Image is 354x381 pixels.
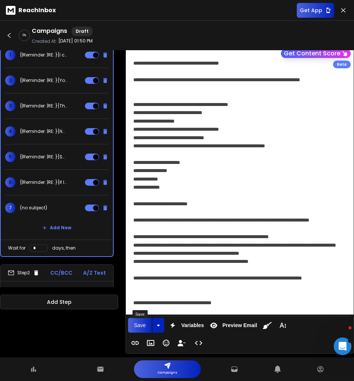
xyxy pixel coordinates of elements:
p: Wait for [8,245,25,251]
span: 3 [5,101,16,111]
button: Get Content Score [281,49,351,58]
div: Draft [72,27,93,36]
button: Variables [166,318,206,333]
p: {|Reminder: |RE: }{You still working hard?|Time to stop hustling?|Working harder than AI?} [20,78,67,83]
span: 1 [5,50,16,60]
div: Save [133,310,148,318]
button: Save [128,318,152,333]
span: 4 [5,126,16,137]
p: {|Reminder: |RE: }{The truth about AI|AI {aint|isn’t} coming — it’s HERE|You’re already behind (u... [20,103,67,109]
button: Get App [297,3,334,18]
p: (no subject) [20,205,47,211]
p: A/Z Test [83,269,106,277]
p: CC/BCC [50,269,72,277]
p: {|Reminder: |RE: }{I call BS|How's it {real|possible} } [20,52,67,58]
div: Step 2 [8,270,39,276]
p: {|Reminder: |RE: }{Saw your profile {{firstName}}|{ {{firstName}} y|Y}ou popped up...|Quick quest... [20,154,67,160]
button: Add New [37,220,77,235]
span: Variables [180,322,206,329]
span: Preview Email [221,322,258,329]
span: 6 [5,177,16,188]
iframe: Intercom live chat [334,337,351,355]
p: [DATE] 01:50 PM [58,38,93,44]
p: {|Reminder: |RE: }{Not a sales pitch|Not a guru trick|No fluff — just facts} [20,128,67,134]
div: Beta [333,61,351,68]
p: Campaigns [158,369,177,377]
p: days, then [52,245,76,251]
p: ReachInbox [18,6,56,15]
p: {|Reminder: |RE: }{If I offered {U|you} ${6|4|5}{0|1|2|3|4|5|6|7|8|9}{0|1|2|3|4|5|6|7|8|9}/day no... [20,179,67,185]
span: 2 [5,75,16,86]
span: 7 [5,203,16,213]
button: Preview Email [207,318,258,333]
p: 0 % [23,33,26,38]
span: 5 [5,152,16,162]
p: Created At: [32,38,57,44]
h1: Campaigns [32,27,67,36]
